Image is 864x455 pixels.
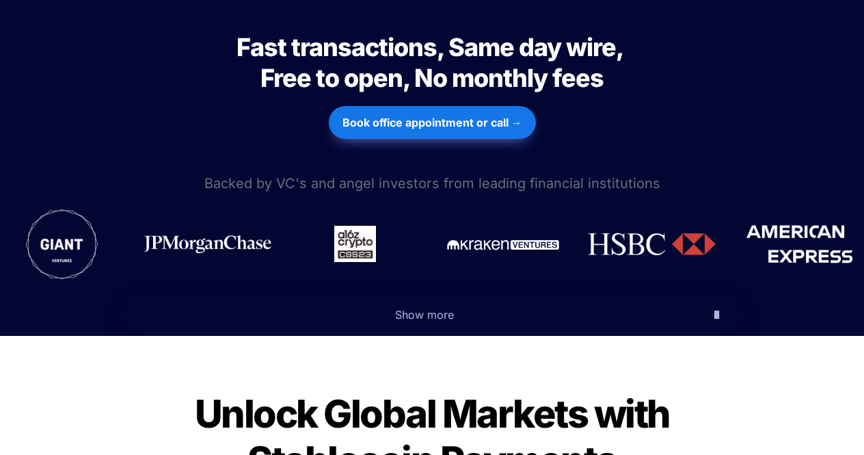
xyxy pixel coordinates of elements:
[124,294,740,336] button: Show more
[395,308,454,322] span: Show more
[204,175,660,192] span: Backed by VC's and angel investors from leading financial institutions
[329,99,536,146] a: Book office appointment or call →
[342,116,522,129] strong: Book office appointment or call →
[329,106,536,139] button: Book office appointment or call →
[237,32,627,93] span: Fast transactions, Same day wire, Free to open, No monthly fees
